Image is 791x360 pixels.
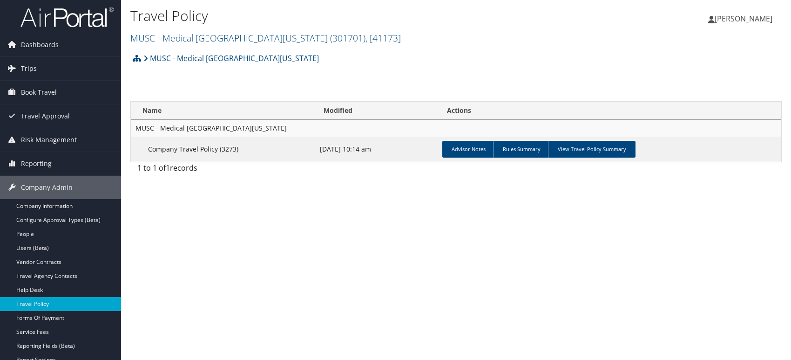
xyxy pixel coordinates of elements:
[20,6,114,28] img: airportal-logo.png
[315,137,439,162] td: [DATE] 10:14 am
[143,49,319,68] a: MUSC - Medical [GEOGRAPHIC_DATA][US_STATE]
[131,102,315,120] th: Name: activate to sort column ascending
[21,33,59,56] span: Dashboards
[330,32,365,44] span: ( 301701 )
[131,137,315,162] td: Company Travel Policy (3273)
[21,152,52,175] span: Reporting
[21,81,57,104] span: Book Travel
[548,141,636,158] a: View Travel Policy Summary
[365,32,401,44] span: , [ 41173 ]
[715,14,772,24] span: [PERSON_NAME]
[21,128,77,152] span: Risk Management
[315,102,439,120] th: Modified: activate to sort column ascending
[21,176,73,199] span: Company Admin
[21,104,70,128] span: Travel Approval
[130,32,401,44] a: MUSC - Medical [GEOGRAPHIC_DATA][US_STATE]
[166,163,170,173] span: 1
[439,102,781,120] th: Actions
[708,5,782,33] a: [PERSON_NAME]
[131,120,781,137] td: MUSC - Medical [GEOGRAPHIC_DATA][US_STATE]
[21,57,37,80] span: Trips
[493,141,550,158] a: Rules Summary
[137,162,286,178] div: 1 to 1 of records
[130,6,565,26] h1: Travel Policy
[442,141,495,158] a: Advisor Notes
